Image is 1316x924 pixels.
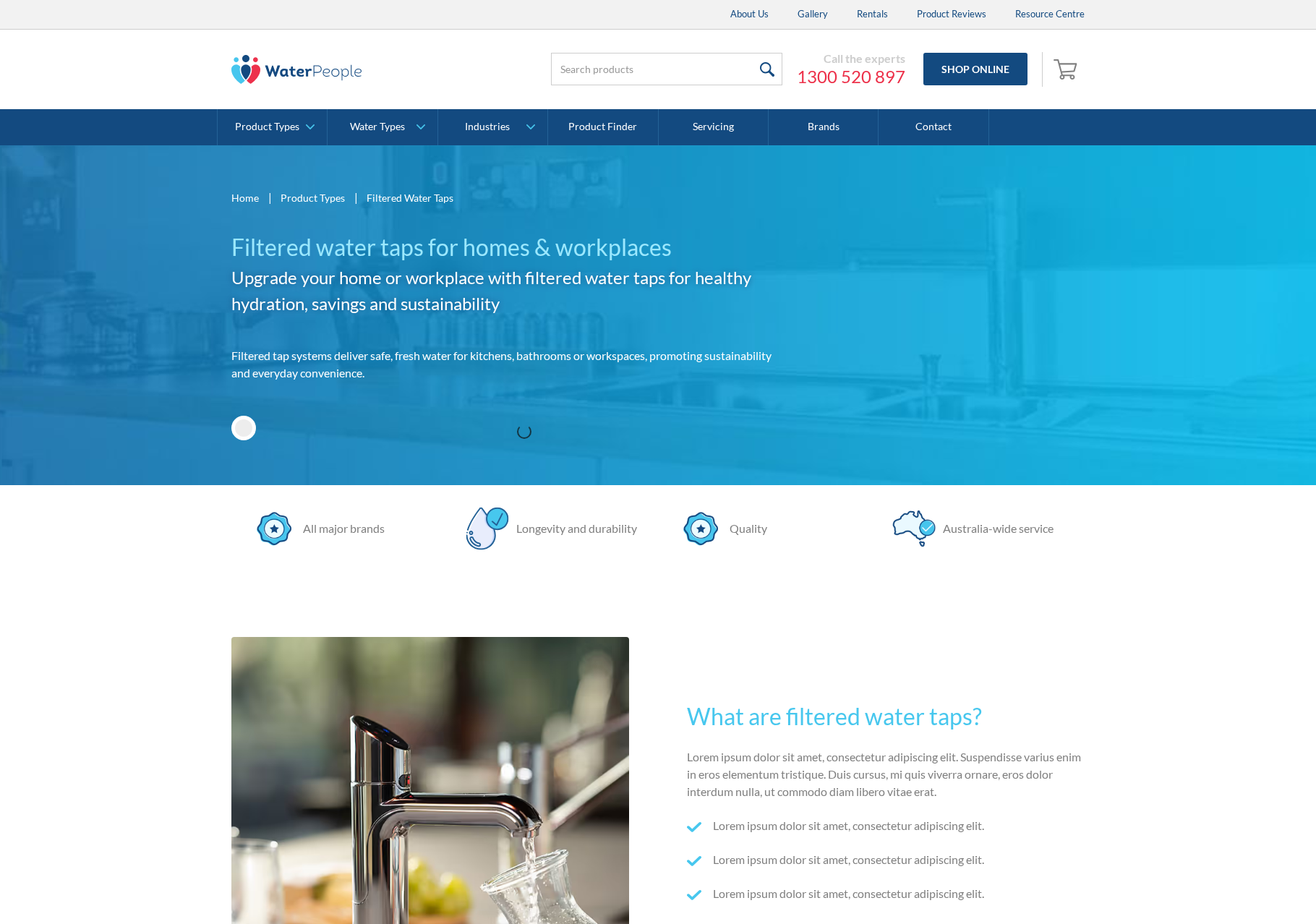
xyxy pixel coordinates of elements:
div: | [266,189,273,206]
p: Filtered tap systems deliver safe, fresh water for kitchens, bathrooms or workspaces, promoting s... [231,347,787,382]
div: Product Types [235,121,299,133]
a: 1300 520 897 [797,66,905,87]
a: Home [231,190,259,205]
h2: Upgrade your home or workplace with filtered water taps for healthy hydration, savings and sustai... [231,265,787,317]
h1: Filtered water taps for homes & workplaces [231,230,787,265]
p: Lorem ipsum dolor sit amet, consectetur adipiscing elit. Suspendisse varius enim in eros elementu... [687,748,1085,800]
p: Lorem ipsum dolor sit amet, consectetur adipiscing elit. [713,885,984,902]
input: Search products [551,53,782,85]
div: Call the experts [797,51,905,66]
div: Longevity and durability [509,520,637,537]
div: Water Types [350,121,405,133]
a: Servicing [659,109,769,145]
a: Product Types [218,109,327,145]
div: | [352,189,359,206]
a: Contact [879,109,988,145]
a: Open empty cart [1050,52,1085,87]
a: Water Types [328,109,437,145]
div: Quality [722,520,767,537]
a: Brands [769,109,879,145]
a: Shop Online [923,53,1027,85]
div: Filtered Water Taps [367,190,453,205]
a: Product Types [281,190,345,205]
img: The Water People [231,55,362,84]
p: Lorem ipsum dolor sit amet, consectetur adipiscing elit. [713,851,984,868]
div: Australia-wide service [936,520,1054,537]
h2: What are filtered water taps? [687,699,1085,734]
a: Industries [438,109,547,145]
div: Industries [465,121,510,133]
p: Lorem ipsum dolor sit amet, consectetur adipiscing elit. [713,817,984,834]
img: shopping cart [1054,57,1081,80]
a: Product Finder [548,109,658,145]
div: All major brands [296,520,385,537]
